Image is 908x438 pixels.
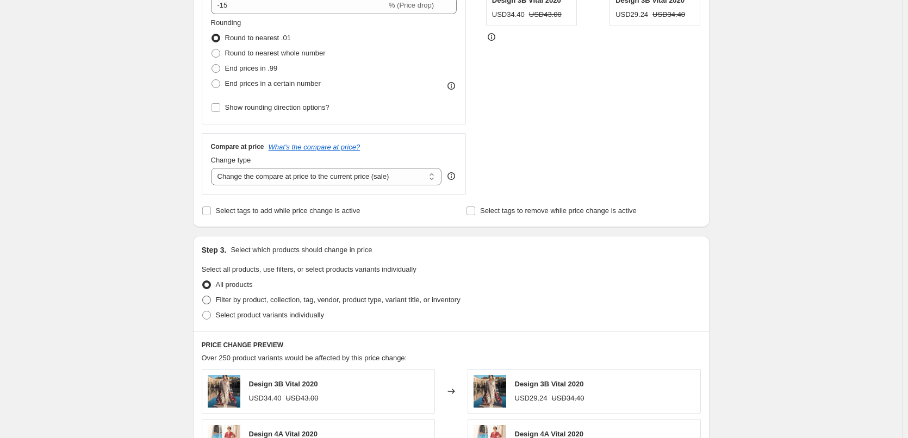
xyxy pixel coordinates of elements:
span: Round to nearest whole number [225,49,326,57]
span: Design 4A Vital 2020 [515,430,583,438]
img: VT20-3B-0_80x.jpg [474,375,506,408]
h2: Step 3. [202,245,227,255]
strike: USD43.00 [529,9,562,20]
span: Design 4A Vital 2020 [249,430,318,438]
strike: USD43.00 [285,393,318,404]
h3: Compare at price [211,142,264,151]
span: Select tags to add while price change is active [216,207,360,215]
h6: PRICE CHANGE PREVIEW [202,341,701,349]
span: Design 3B Vital 2020 [515,380,584,388]
span: Rounding [211,18,241,27]
span: End prices in a certain number [225,79,321,87]
div: USD34.40 [249,393,282,404]
span: Select all products, use filters, or select products variants individually [202,265,416,273]
button: What's the compare at price? [269,143,360,151]
div: USD29.24 [515,393,548,404]
strike: USD34.40 [551,393,584,404]
span: Over 250 product variants would be affected by this price change: [202,354,407,362]
span: Change type [211,156,251,164]
span: Select product variants individually [216,311,324,319]
span: Design 3B Vital 2020 [249,380,318,388]
span: Round to nearest .01 [225,34,291,42]
span: % (Price drop) [389,1,434,9]
p: Select which products should change in price [231,245,372,255]
span: All products [216,280,253,289]
div: USD34.40 [492,9,525,20]
span: Show rounding direction options? [225,103,329,111]
span: End prices in .99 [225,64,278,72]
img: VT20-3B-0_80x.jpg [208,375,240,408]
div: USD29.24 [615,9,648,20]
strike: USD34.40 [652,9,685,20]
span: Filter by product, collection, tag, vendor, product type, variant title, or inventory [216,296,461,304]
span: Select tags to remove while price change is active [480,207,637,215]
div: help [446,171,457,182]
